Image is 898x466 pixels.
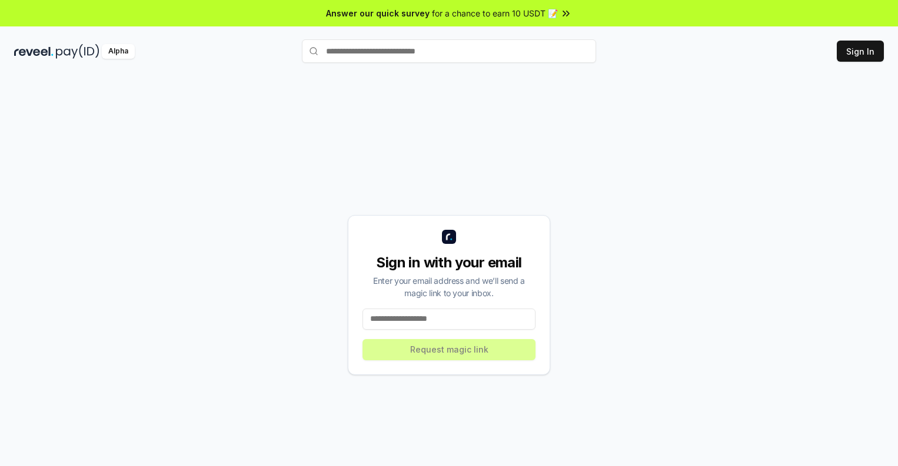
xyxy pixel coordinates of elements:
[56,44,99,59] img: pay_id
[362,253,536,272] div: Sign in with your email
[102,44,135,59] div: Alpha
[442,230,456,244] img: logo_small
[432,7,558,19] span: for a chance to earn 10 USDT 📝
[326,7,430,19] span: Answer our quick survey
[837,41,884,62] button: Sign In
[362,274,536,299] div: Enter your email address and we’ll send a magic link to your inbox.
[14,44,54,59] img: reveel_dark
